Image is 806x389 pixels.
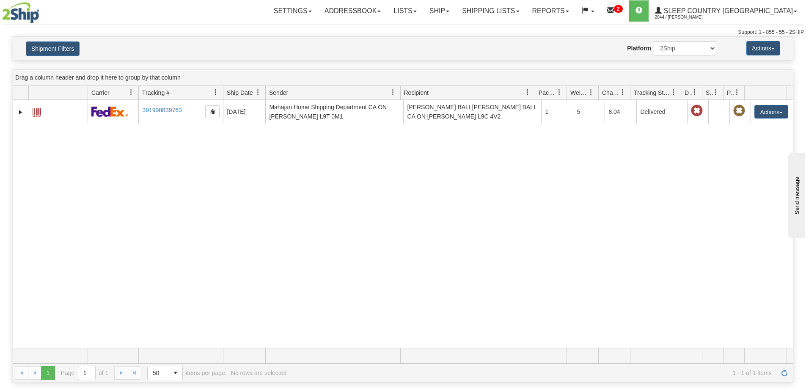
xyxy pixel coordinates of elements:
a: Tracking Status filter column settings [666,85,681,99]
td: 8.04 [605,100,636,124]
td: Delivered [636,100,687,124]
div: grid grouping header [13,69,793,86]
span: Page of 1 [61,366,109,380]
a: Shipment Issues filter column settings [709,85,723,99]
span: Recipient [404,88,429,97]
td: [PERSON_NAME] BALI [PERSON_NAME] BALI CA ON [PERSON_NAME] L9C 4V2 [403,100,541,124]
label: Platform [627,44,651,52]
iframe: chat widget [787,151,805,237]
a: Settings [267,0,318,22]
td: [DATE] [223,100,265,124]
button: Copy to clipboard [205,105,220,118]
div: No rows are selected [231,370,287,376]
span: 2044 / [PERSON_NAME] [655,13,718,22]
span: Sender [269,88,288,97]
a: Addressbook [318,0,388,22]
span: Ship Date [227,88,253,97]
a: Sender filter column settings [386,85,400,99]
a: Shipping lists [456,0,525,22]
a: Lists [387,0,423,22]
span: Weight [570,88,588,97]
a: Ship [423,0,456,22]
div: Support: 1 - 855 - 55 - 2SHIP [2,29,804,36]
a: Expand [17,108,25,116]
span: Pickup Not Assigned [733,105,745,117]
a: Refresh [778,366,791,380]
span: Shipment Issues [706,88,713,97]
button: Actions [754,105,788,119]
a: Reports [526,0,575,22]
td: 1 [541,100,573,124]
span: select [169,366,182,380]
span: Charge [602,88,620,97]
span: 50 [153,369,164,377]
a: Label [33,105,41,118]
span: Page sizes drop down [147,366,183,380]
span: Packages [539,88,556,97]
a: Tracking # filter column settings [209,85,223,99]
img: 2 - FedEx Express® [91,106,128,117]
a: Carrier filter column settings [124,85,138,99]
a: 391998839763 [142,107,182,113]
span: Late [691,105,703,117]
a: Pickup Status filter column settings [730,85,744,99]
td: 5 [573,100,605,124]
td: Mahajan Home Shipping Department CA ON [PERSON_NAME] L9T 0M1 [265,100,403,124]
span: Tracking # [142,88,170,97]
a: Weight filter column settings [584,85,598,99]
a: Charge filter column settings [616,85,630,99]
span: items per page [147,366,225,380]
a: 2 [601,0,629,22]
span: Page 1 [41,366,55,380]
a: Packages filter column settings [552,85,567,99]
span: Delivery Status [685,88,692,97]
a: Ship Date filter column settings [251,85,265,99]
div: Send message [6,7,78,14]
span: Sleep Country [GEOGRAPHIC_DATA] [662,7,793,14]
button: Shipment Filters [26,41,80,56]
sup: 2 [614,5,623,13]
a: Recipient filter column settings [520,85,535,99]
span: Carrier [91,88,110,97]
span: Pickup Status [727,88,734,97]
button: Actions [746,41,780,55]
img: logo2044.jpg [2,2,39,23]
input: Page 1 [78,366,95,380]
span: Tracking Status [634,88,671,97]
a: Sleep Country [GEOGRAPHIC_DATA] 2044 / [PERSON_NAME] [649,0,803,22]
span: 1 - 1 of 1 items [292,370,772,376]
a: Delivery Status filter column settings [688,85,702,99]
